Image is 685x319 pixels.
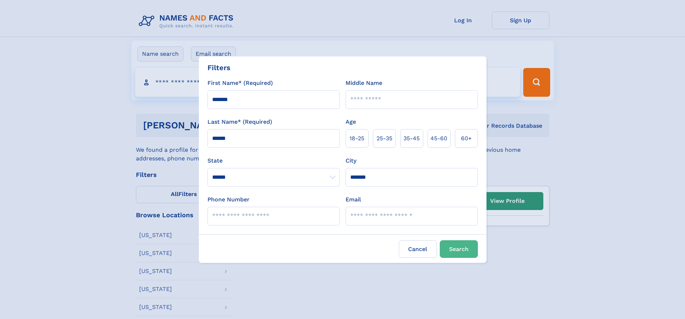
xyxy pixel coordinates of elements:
[440,240,478,258] button: Search
[403,134,420,143] span: 35‑45
[461,134,472,143] span: 60+
[376,134,392,143] span: 25‑35
[346,156,356,165] label: City
[207,156,340,165] label: State
[346,195,361,204] label: Email
[207,118,272,126] label: Last Name* (Required)
[207,62,230,73] div: Filters
[399,240,437,258] label: Cancel
[346,118,356,126] label: Age
[207,195,250,204] label: Phone Number
[430,134,447,143] span: 45‑60
[207,79,273,87] label: First Name* (Required)
[350,134,364,143] span: 18‑25
[346,79,382,87] label: Middle Name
